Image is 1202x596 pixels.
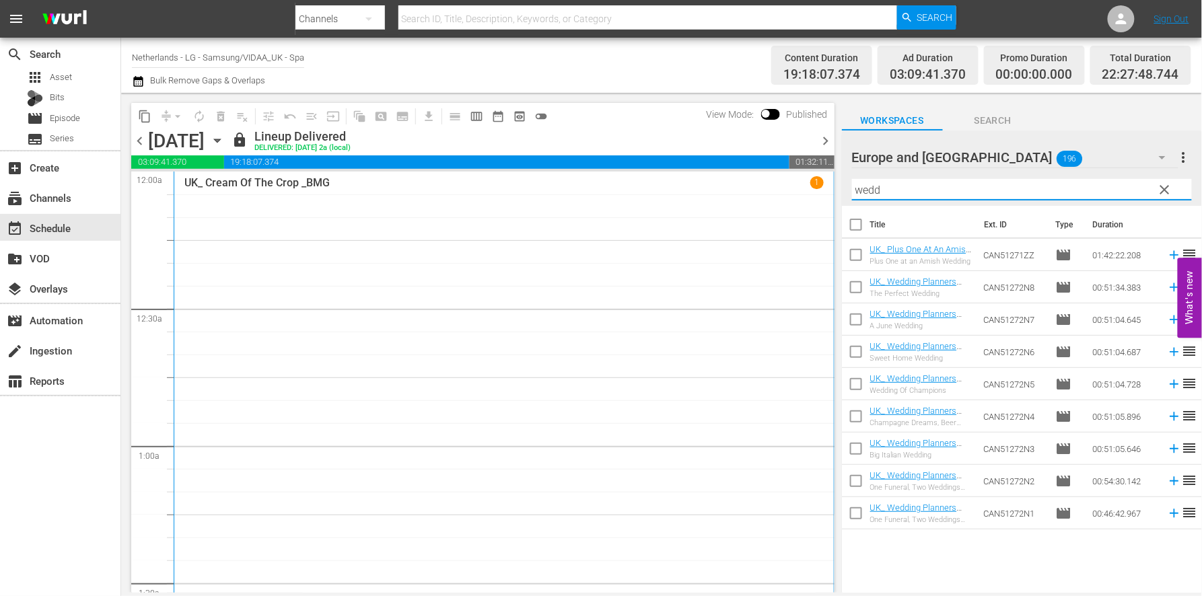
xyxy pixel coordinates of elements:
[7,160,23,176] span: Create
[979,336,1051,368] td: CAN51272N6
[870,515,973,524] div: One Funeral, Two Weddings Part 1
[870,206,977,244] th: Title
[27,90,43,106] div: Bits
[943,112,1044,129] span: Search
[870,309,962,329] a: UK_ Wedding Planners _107
[1176,141,1192,174] button: more_vert
[513,110,526,123] span: preview_outlined
[917,5,953,30] span: Search
[1056,473,1072,489] span: Episode
[1056,408,1072,424] span: movie
[1167,506,1182,521] svg: Add to Schedule
[897,5,956,30] button: Search
[814,178,819,187] p: 1
[138,110,151,123] span: content_copy
[1056,344,1072,360] span: Episode
[1088,368,1162,400] td: 00:51:04.728
[1085,206,1166,244] th: Duration
[392,106,413,127] span: Create Series Block
[224,155,789,169] span: 19:18:07.374
[131,155,224,169] span: 03:09:41.370
[155,106,188,127] span: Remove Gaps & Overlaps
[1088,303,1162,336] td: 00:51:04.645
[232,132,248,148] span: lock
[870,483,973,492] div: One Funeral, Two Weddings Part 2
[870,244,972,264] a: UK_ Plus One At An Amish Wedding
[1154,13,1189,24] a: Sign Out
[1154,178,1175,200] button: clear
[996,67,1073,83] span: 00:00:00.000
[134,106,155,127] span: Copy Lineup
[50,71,72,84] span: Asset
[7,313,23,329] span: Automation
[979,271,1051,303] td: CAN51272N8
[979,400,1051,433] td: CAN51272N4
[870,276,962,297] a: UK_ Wedding Planners _108
[1182,408,1198,424] span: reorder
[1056,311,1072,328] span: Episode
[818,133,835,149] span: chevron_right
[870,322,973,330] div: A June Wedding
[1057,145,1082,173] span: 196
[870,354,973,363] div: Sweet Home Wedding
[1182,472,1198,488] span: reorder
[1102,48,1179,67] div: Total Duration
[1178,258,1202,338] button: Open Feedback Widget
[870,257,973,266] div: Plus One at an Amish Wedding
[131,133,148,149] span: chevron_left
[232,106,253,127] span: Clear Lineup
[50,112,80,125] span: Episode
[761,109,771,118] span: Toggle to switch from Published to Draft view.
[50,132,74,145] span: Series
[7,251,23,267] span: VOD
[491,110,505,123] span: date_range_outlined
[1088,497,1162,529] td: 00:46:42.967
[870,373,962,394] a: UK_ Wedding Planners _105
[487,106,509,127] span: Month Calendar View
[1048,206,1085,244] th: Type
[7,343,23,359] span: Ingestion
[1182,375,1198,392] span: reorder
[870,289,973,298] div: The Perfect Wedding
[783,48,860,67] div: Content Duration
[1182,505,1198,521] span: reorder
[188,106,210,127] span: Loop Content
[1176,149,1192,165] span: more_vert
[890,67,966,83] span: 03:09:41.370
[870,502,962,523] a: UK_ Wedding Planners _101
[1088,465,1162,497] td: 00:54:30.142
[1167,248,1182,262] svg: Add to Schedule
[870,470,962,490] a: UK_ Wedding Planners _102
[979,239,1051,271] td: CAN51271ZZ
[890,48,966,67] div: Ad Duration
[1056,247,1072,263] span: Episode
[279,106,301,127] span: Revert to Primary Episode
[1056,376,1072,392] span: Episode
[979,497,1051,529] td: CAN51272N1
[1157,182,1173,198] span: clear
[148,130,205,152] div: [DATE]
[50,91,65,104] span: Bits
[1182,440,1198,456] span: reorder
[1056,505,1072,521] span: Episode
[254,129,351,144] div: Lineup Delivered
[439,103,466,129] span: Day Calendar View
[1056,279,1072,295] span: Episode
[7,373,23,389] span: Reports
[870,341,962,361] a: UK_ Wedding Planners _106
[534,110,548,123] span: toggle_off
[7,221,23,237] span: Schedule
[1056,441,1072,457] span: Episode
[27,131,43,147] span: Series
[1167,280,1182,295] svg: Add to Schedule
[1167,409,1182,424] svg: Add to Schedule
[1102,67,1179,83] span: 22:27:48.744
[870,451,973,459] div: Big Italian Wedding
[870,386,973,395] div: Wedding Of Champions
[210,106,232,127] span: Select an event to delete
[413,103,439,129] span: Download as CSV
[979,368,1051,400] td: CAN51272N5
[789,155,835,169] span: 01:32:11.256
[148,75,265,85] span: Bulk Remove Gaps & Overlaps
[32,3,97,35] img: ans4CAIJ8jUAAAAAAAAAAAAAAAAAAAAAAAAgQb4GAAAAAAAAAAAAAAAAAAAAAAAAJMjXAAAAAAAAAAAAAAAAAAAAAAAAgAT5G...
